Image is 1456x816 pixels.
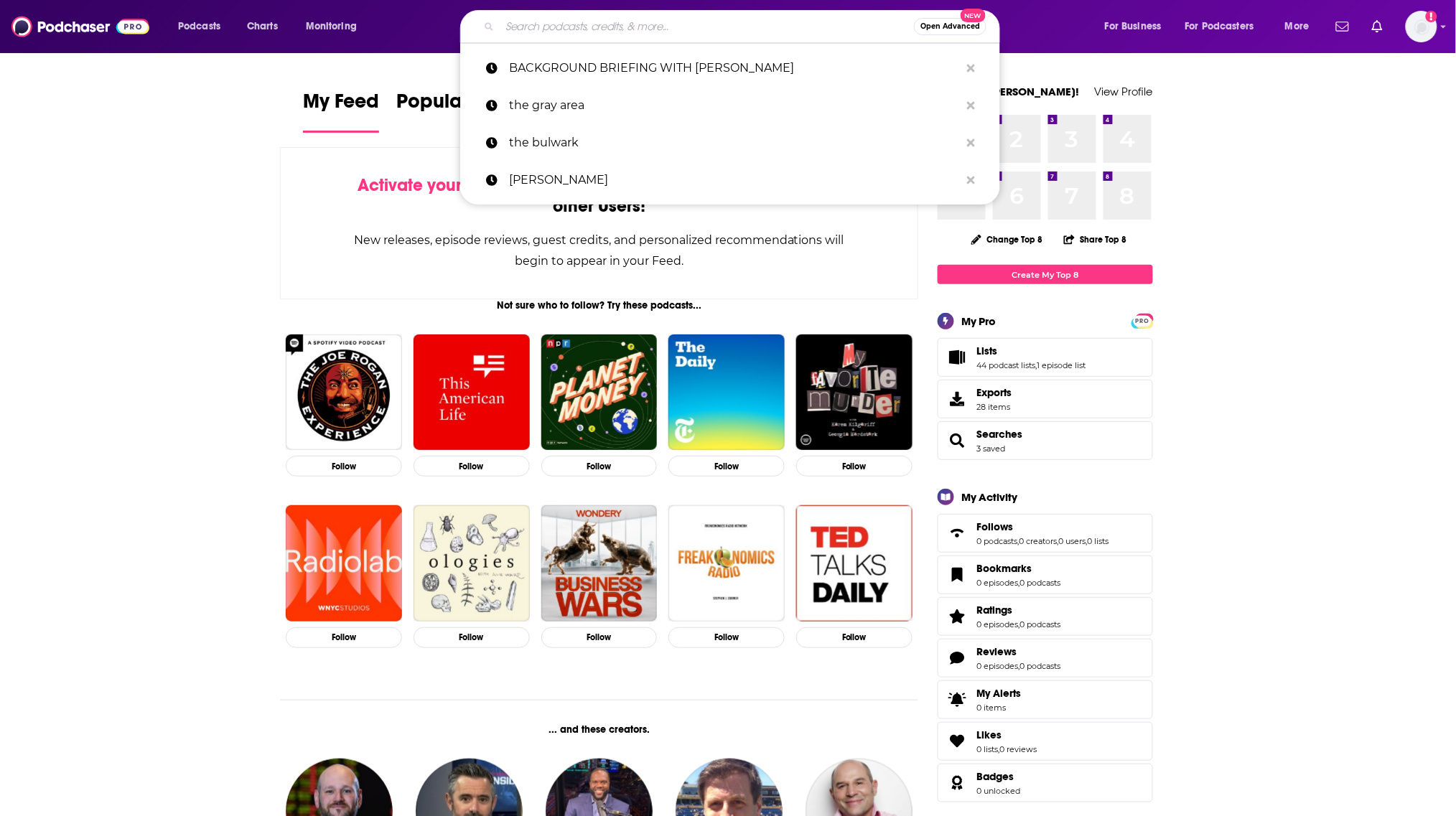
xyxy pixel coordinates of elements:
div: My Pro [961,314,997,328]
button: Follow [668,627,785,648]
img: Planet Money [541,334,658,451]
a: the bulwark [460,124,1000,161]
span: Exports [977,386,1012,399]
a: My Feed [303,89,379,133]
button: Show profile menu [1406,11,1437,42]
span: Lists [977,344,998,357]
img: The Joe Rogan Experience [286,334,402,451]
button: Follow [541,456,658,477]
span: Open Advanced [920,23,980,30]
button: open menu [1275,15,1327,38]
button: Follow [414,456,530,477]
span: Ratings [938,597,1153,636]
a: PRO [1134,315,1151,326]
button: Follow [796,627,913,648]
button: Follow [286,627,402,648]
span: Ratings [977,604,1013,616]
div: Search podcasts, credits, & more... [474,10,1014,43]
span: , [1019,578,1020,588]
a: Welcome [PERSON_NAME]! [938,85,1080,98]
a: 44 podcast lists [977,360,1036,370]
img: User Profile [1406,11,1437,42]
span: Likes [938,722,1153,761]
a: Searches [977,428,1023,441]
div: by following Podcasts, Creators, Lists, and other Users! [353,175,846,217]
button: Change Top 8 [963,230,1052,248]
a: My Favorite Murder with Karen Kilgariff and Georgia Hardstark [796,334,913,451]
a: Show notifications dropdown [1330,14,1355,39]
svg: Add a profile image [1426,11,1437,22]
button: Follow [668,456,785,477]
button: Follow [541,627,658,648]
span: Activate your Feed [358,174,505,196]
a: 0 podcasts [1020,578,1061,588]
button: Follow [796,456,913,477]
a: Lists [943,347,971,367]
button: Follow [286,456,402,477]
span: , [999,744,1000,754]
a: Badges [977,770,1021,783]
span: New [961,9,986,22]
a: Podchaser - Follow, Share and Rate Podcasts [11,13,149,40]
button: Follow [414,627,530,648]
img: The Daily [668,334,785,451]
span: Charts [247,17,278,37]
p: BACKGROUND BRIEFING WITH IAN MASTERS [509,50,960,87]
div: New releases, episode reviews, guest credits, and personalized recommendations will begin to appe... [353,230,846,271]
span: , [1058,536,1059,546]
span: , [1019,661,1020,671]
a: 0 episodes [977,661,1019,671]
img: Ologies with Alie Ward [414,505,530,622]
a: 0 episodes [977,619,1019,629]
span: Badges [938,764,1153,802]
img: TED Talks Daily [796,505,913,622]
span: More [1285,17,1310,37]
a: Reviews [943,648,971,668]
a: Bookmarks [977,562,1061,575]
img: Radiolab [286,505,402,622]
span: My Alerts [977,687,1022,700]
a: Show notifications dropdown [1366,14,1389,39]
a: 0 users [1059,536,1086,546]
a: Ratings [943,606,971,627]
a: Bookmarks [943,565,971,585]
div: ... and these creators. [280,723,918,736]
a: Business Wars [541,505,658,622]
span: Monitoring [306,17,357,37]
a: Follows [977,520,1109,533]
button: open menu [1095,15,1180,38]
span: Follows [938,514,1153,553]
span: Exports [943,389,971,409]
a: 0 creators [1019,536,1058,546]
a: BACKGROUND BRIEFING WITH [PERSON_NAME] [460,50,1000,87]
div: Not sure who to follow? Try these podcasts... [280,299,918,311]
span: Bookmarks [938,555,1153,594]
span: Bookmarks [977,562,1032,575]
span: , [1086,536,1088,546]
span: For Podcasters [1185,17,1254,37]
a: 0 unlocked [977,786,1021,796]
a: 0 lists [1088,536,1109,546]
button: open menu [296,15,375,38]
a: Exports [938,380,1153,418]
a: 3 saved [977,444,1006,454]
a: Charts [238,15,286,38]
a: Freakonomics Radio [668,505,785,622]
p: the gray area [509,87,960,124]
a: 0 podcasts [977,536,1018,546]
a: 0 lists [977,744,999,754]
a: Badges [943,773,971,793]
img: This American Life [414,334,530,451]
span: Searches [938,421,1153,460]
a: [PERSON_NAME] [460,161,1000,199]
span: , [1036,360,1037,370]
span: Reviews [938,639,1153,677]
span: Likes [977,728,1002,741]
a: My Alerts [938,680,1153,719]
